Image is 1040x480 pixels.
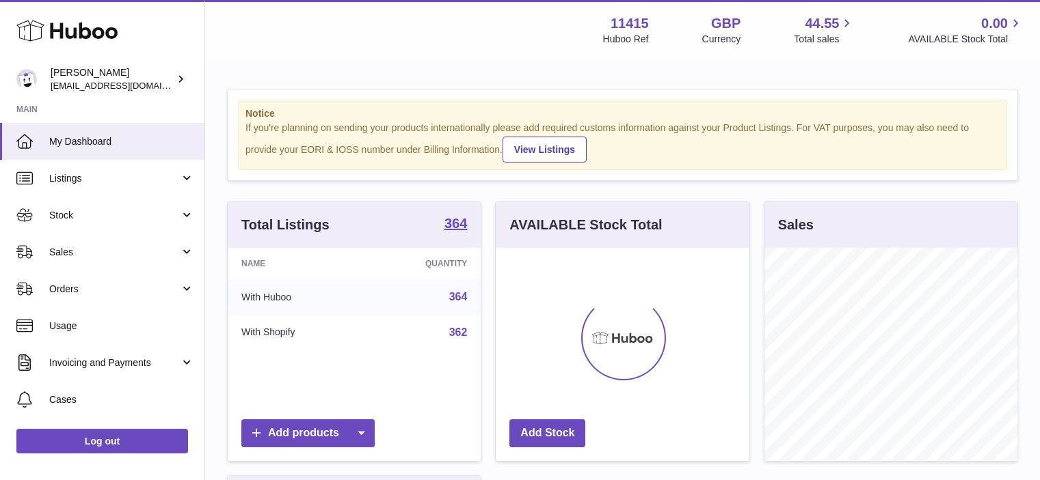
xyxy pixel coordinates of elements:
a: Log out [16,429,188,453]
h3: Total Listings [241,216,330,234]
strong: 364 [444,216,467,230]
span: Listings [49,172,180,185]
a: View Listings [503,137,587,163]
strong: GBP [711,14,741,33]
span: Stock [49,209,180,222]
span: AVAILABLE Stock Total [908,33,1024,46]
span: Cases [49,393,194,406]
span: Total sales [794,33,855,46]
strong: 11415 [611,14,649,33]
div: [PERSON_NAME] [51,66,174,92]
span: [EMAIL_ADDRESS][DOMAIN_NAME] [51,80,201,91]
a: 44.55 Total sales [794,14,855,46]
span: Orders [49,283,180,296]
span: Invoicing and Payments [49,356,180,369]
div: Currency [702,33,741,46]
td: With Huboo [228,279,364,315]
span: My Dashboard [49,135,194,148]
th: Quantity [364,248,481,279]
h3: AVAILABLE Stock Total [509,216,662,234]
span: Usage [49,320,194,333]
a: 362 [449,326,468,338]
span: 44.55 [805,14,839,33]
a: 364 [444,216,467,233]
a: 0.00 AVAILABLE Stock Total [908,14,1024,46]
a: Add Stock [509,419,585,447]
a: 364 [449,291,468,302]
strong: Notice [245,107,1000,120]
span: 0.00 [981,14,1008,33]
h3: Sales [778,216,814,234]
img: care@shopmanto.uk [16,69,37,89]
a: Add products [241,419,375,447]
div: Huboo Ref [603,33,649,46]
th: Name [228,248,364,279]
div: If you're planning on sending your products internationally please add required customs informati... [245,122,1000,163]
span: Sales [49,246,180,259]
td: With Shopify [228,315,364,350]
